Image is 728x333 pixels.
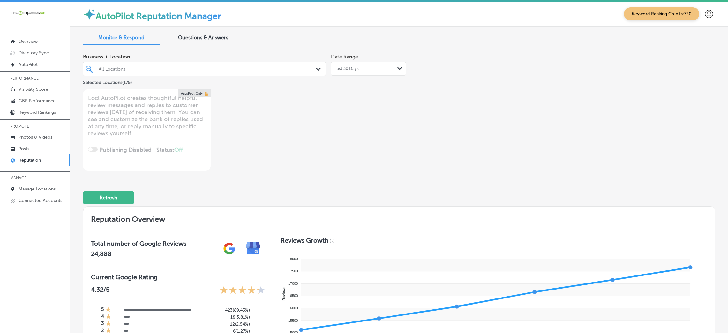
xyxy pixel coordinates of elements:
[178,35,228,41] span: Questions & Answers
[96,11,221,21] label: AutoPilot Reputation Manager
[101,321,104,328] h4: 3
[288,306,298,310] tspan: 16000
[91,273,265,281] h3: Current Google Rating
[217,236,241,260] img: gPZS+5FD6qPJAAAAABJRU5ErkJggg==
[200,307,250,313] h5: 423 ( 89.43% )
[19,87,48,92] p: Visibility Score
[83,191,134,204] button: Refresh
[19,186,56,192] p: Manage Locations
[10,10,45,16] img: 660ab0bf-5cc7-4cb8-ba1c-48b5ae0f18e60NCTV_CLogo_TV_Black_-500x88.png
[288,257,298,261] tspan: 18000
[19,98,56,104] p: GBP Performance
[624,7,699,20] span: Keyword Ranking Credits: 720
[19,62,38,67] p: AutoPilot
[331,54,358,60] label: Date Range
[98,35,145,41] span: Monitor & Respond
[19,110,56,115] p: Keyword Rankings
[200,321,250,327] h5: 12 ( 2.54% )
[281,236,328,244] h3: Reviews Growth
[19,146,29,151] p: Posts
[91,250,186,258] h2: 24,888
[334,66,359,71] span: Last 30 Days
[241,236,265,260] img: e7ababfa220611ac49bdb491a11684a6.png
[288,282,298,285] tspan: 17000
[19,39,38,44] p: Overview
[200,314,250,320] h5: 18 ( 3.81% )
[19,158,41,163] p: Reputation
[281,287,285,301] text: Reviews
[83,207,715,229] h2: Reputation Overview
[83,54,326,60] span: Business + Location
[288,319,298,322] tspan: 15500
[83,8,96,21] img: autopilot-icon
[106,314,111,321] div: 1 Star
[105,306,111,314] div: 1 Star
[91,286,109,296] p: 4.32 /5
[19,135,52,140] p: Photos & Videos
[19,50,49,56] p: Directory Sync
[101,314,104,321] h4: 4
[288,294,298,298] tspan: 16500
[83,77,132,85] p: Selected Locations ( 175 )
[288,269,298,273] tspan: 17500
[19,198,62,203] p: Connected Accounts
[99,66,317,72] div: All Locations
[91,240,186,247] h3: Total number of Google Reviews
[106,321,111,328] div: 1 Star
[101,306,104,314] h4: 5
[220,286,265,296] div: 4.32 Stars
